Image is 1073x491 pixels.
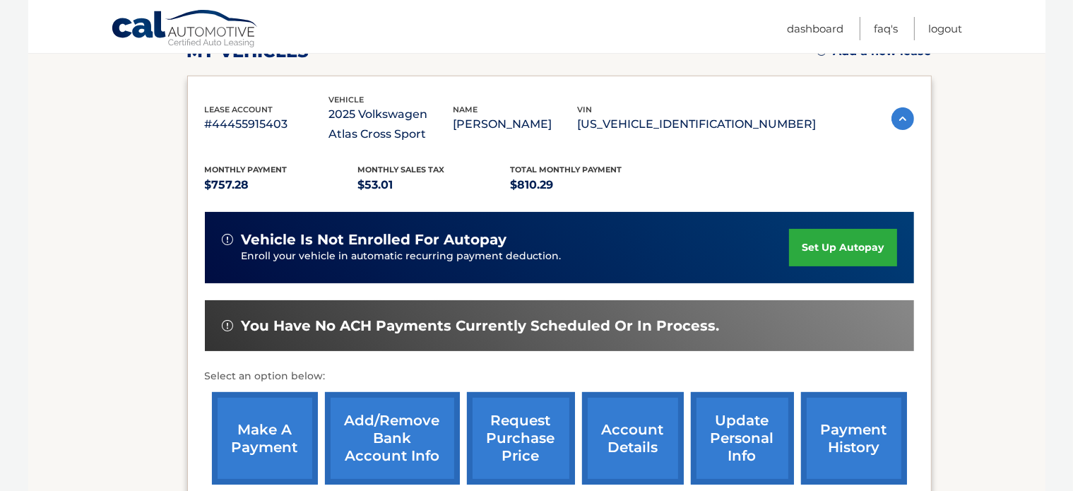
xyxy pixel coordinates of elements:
p: [PERSON_NAME] [453,114,578,134]
span: lease account [205,105,273,114]
p: Select an option below: [205,368,914,385]
a: set up autopay [789,229,896,266]
p: $810.29 [511,175,664,195]
a: account details [582,392,684,485]
img: accordion-active.svg [891,107,914,130]
span: You have no ACH payments currently scheduled or in process. [242,317,720,335]
p: $53.01 [357,175,511,195]
a: Cal Automotive [111,9,259,50]
span: vehicle [329,95,364,105]
img: alert-white.svg [222,234,233,245]
p: #44455915403 [205,114,329,134]
a: request purchase price [467,392,575,485]
p: [US_VEHICLE_IDENTIFICATION_NUMBER] [578,114,817,134]
a: FAQ's [875,17,899,40]
span: Monthly Payment [205,165,287,174]
span: vin [578,105,593,114]
a: update personal info [691,392,794,485]
span: Monthly sales Tax [357,165,444,174]
a: make a payment [212,392,318,485]
span: vehicle is not enrolled for autopay [242,231,507,249]
p: Enroll your vehicle in automatic recurring payment deduction. [242,249,790,264]
a: Dashboard [788,17,844,40]
p: 2025 Volkswagen Atlas Cross Sport [329,105,453,144]
img: alert-white.svg [222,320,233,331]
a: Add/Remove bank account info [325,392,460,485]
span: Total Monthly Payment [511,165,622,174]
a: Logout [929,17,963,40]
span: name [453,105,478,114]
p: $757.28 [205,175,358,195]
a: payment history [801,392,907,485]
